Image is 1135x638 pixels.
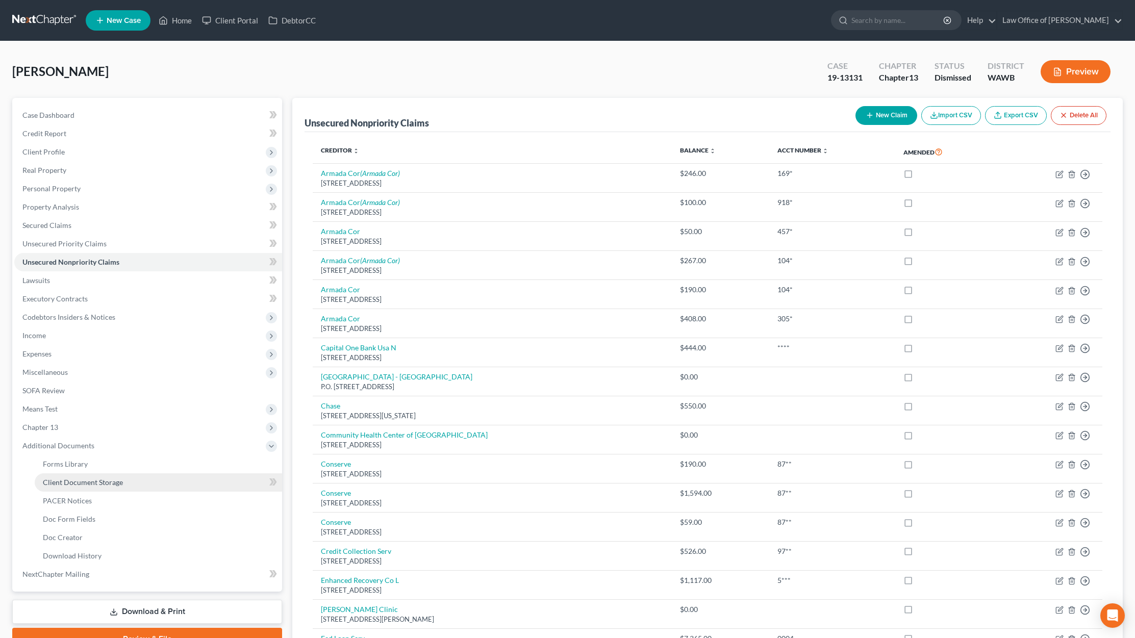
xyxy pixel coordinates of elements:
[43,460,88,468] span: Forms Library
[321,469,664,479] div: [STREET_ADDRESS]
[321,208,664,217] div: [STREET_ADDRESS]
[263,11,321,30] a: DebtorCC
[321,440,664,450] div: [STREET_ADDRESS]
[321,324,664,334] div: [STREET_ADDRESS]
[321,372,472,381] a: [GEOGRAPHIC_DATA] - [GEOGRAPHIC_DATA]
[22,202,79,211] span: Property Analysis
[680,517,761,527] div: $59.00
[22,111,74,119] span: Case Dashboard
[985,106,1047,125] a: Export CSV
[851,11,945,30] input: Search by name...
[154,11,197,30] a: Home
[43,533,83,542] span: Doc Creator
[22,349,52,358] span: Expenses
[988,60,1024,72] div: District
[22,331,46,340] span: Income
[680,401,761,411] div: $550.00
[680,604,761,615] div: $0.00
[962,11,996,30] a: Help
[35,492,282,510] a: PACER Notices
[305,117,429,129] div: Unsecured Nonpriority Claims
[680,372,761,382] div: $0.00
[680,488,761,498] div: $1,594.00
[822,148,828,154] i: unfold_more
[1041,60,1111,83] button: Preview
[680,256,761,266] div: $267.00
[321,237,664,246] div: [STREET_ADDRESS]
[22,294,88,303] span: Executory Contracts
[321,314,360,323] a: Armada Cor
[321,460,351,468] a: Conserve
[360,256,400,265] i: (Armada Cor)
[988,72,1024,84] div: WAWB
[22,313,115,321] span: Codebtors Insiders & Notices
[321,615,664,624] div: [STREET_ADDRESS][PERSON_NAME]
[935,72,971,84] div: Dismissed
[680,146,716,154] a: Balance unfold_more
[14,381,282,400] a: SOFA Review
[12,600,282,624] a: Download & Print
[321,498,664,508] div: [STREET_ADDRESS]
[14,235,282,253] a: Unsecured Priority Claims
[321,178,664,188] div: [STREET_ADDRESS]
[321,401,340,410] a: Chase
[321,295,664,304] div: [STREET_ADDRESS]
[22,184,81,193] span: Personal Property
[22,221,71,229] span: Secured Claims
[680,168,761,178] div: $246.00
[1051,106,1106,125] button: Delete All
[22,423,58,431] span: Chapter 13
[680,575,761,585] div: $1,117.00
[321,198,400,207] a: Armada Cor(Armada Cor)
[107,17,141,24] span: New Case
[1100,603,1125,628] div: Open Intercom Messenger
[22,368,68,376] span: Miscellaneous
[43,496,92,505] span: PACER Notices
[680,314,761,324] div: $408.00
[321,227,360,236] a: Armada Cor
[321,547,391,555] a: Credit Collection Serv
[321,266,664,275] div: [STREET_ADDRESS]
[22,276,50,285] span: Lawsuits
[997,11,1122,30] a: Law Office of [PERSON_NAME]
[14,198,282,216] a: Property Analysis
[321,556,664,566] div: [STREET_ADDRESS]
[35,528,282,547] a: Doc Creator
[360,198,400,207] i: (Armada Cor)
[22,147,65,156] span: Client Profile
[935,60,971,72] div: Status
[22,258,119,266] span: Unsecured Nonpriority Claims
[321,605,398,614] a: [PERSON_NAME] Clinic
[35,455,282,473] a: Forms Library
[22,441,94,450] span: Additional Documents
[22,404,58,413] span: Means Test
[680,459,761,469] div: $190.00
[321,146,359,154] a: Creditor unfold_more
[35,510,282,528] a: Doc Form Fields
[680,197,761,208] div: $100.00
[909,72,918,82] span: 13
[680,343,761,353] div: $444.00
[321,256,400,265] a: Armada Cor(Armada Cor)
[35,473,282,492] a: Client Document Storage
[14,290,282,308] a: Executory Contracts
[43,515,95,523] span: Doc Form Fields
[321,353,664,363] div: [STREET_ADDRESS]
[321,576,399,584] a: Enhanced Recovery Co L
[22,386,65,395] span: SOFA Review
[321,518,351,526] a: Conserve
[321,285,360,294] a: Armada Cor
[353,148,359,154] i: unfold_more
[680,430,761,440] div: $0.00
[22,166,66,174] span: Real Property
[321,527,664,537] div: [STREET_ADDRESS]
[22,129,66,138] span: Credit Report
[895,140,999,164] th: Amended
[22,570,89,578] span: NextChapter Mailing
[321,585,664,595] div: [STREET_ADDRESS]
[710,148,716,154] i: unfold_more
[321,169,400,177] a: Armada Cor(Armada Cor)
[14,216,282,235] a: Secured Claims
[855,106,917,125] button: New Claim
[921,106,981,125] button: Import CSV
